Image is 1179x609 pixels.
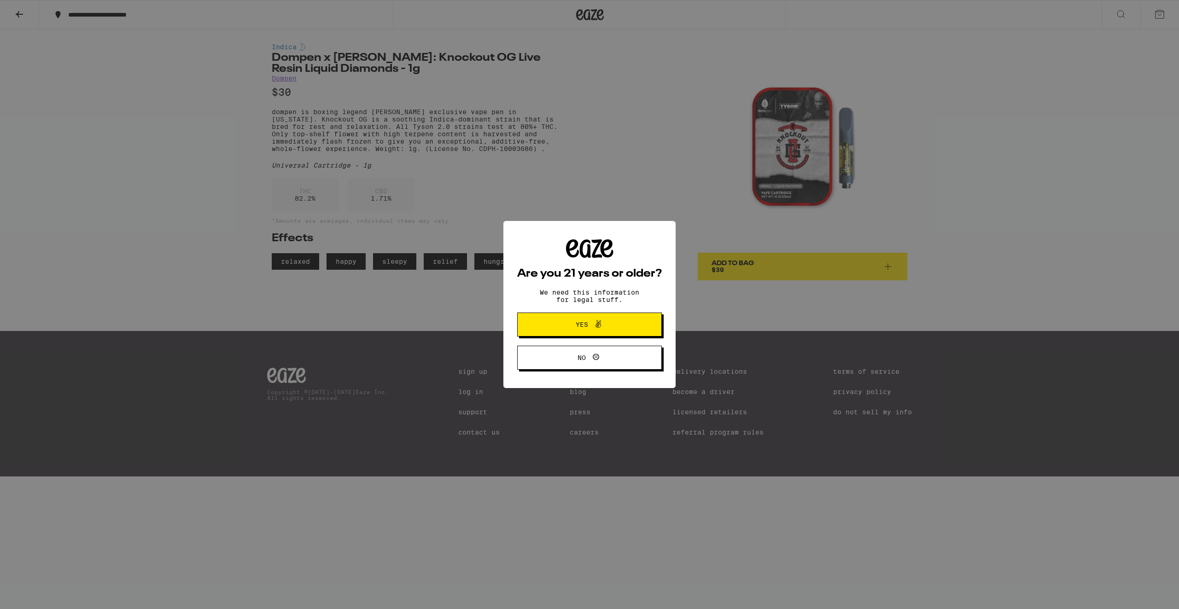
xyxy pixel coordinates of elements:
span: Yes [576,321,588,328]
span: No [578,354,586,361]
p: We need this information for legal stuff. [532,289,647,303]
button: Yes [517,313,662,336]
h2: Are you 21 years or older? [517,268,662,279]
button: No [517,346,662,370]
span: Hi. Need any help? [6,6,66,14]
